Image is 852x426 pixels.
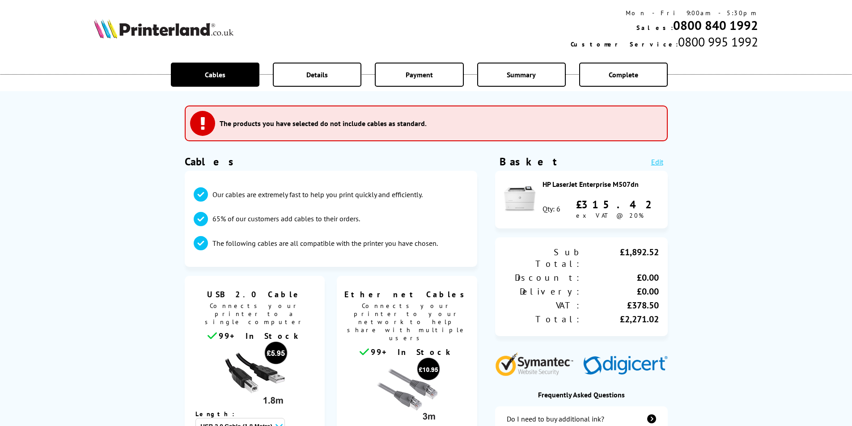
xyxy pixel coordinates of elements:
img: Digicert [583,356,668,376]
div: £0.00 [581,272,659,283]
span: Customer Service: [571,40,678,48]
div: Basket [500,155,558,169]
img: Ethernet cable [373,357,441,424]
img: Printerland Logo [94,19,233,38]
div: £2,271.02 [581,313,659,325]
div: Frequently Asked Questions [495,390,668,399]
span: Cables [205,70,225,79]
p: 65% of our customers add cables to their orders. [212,214,360,224]
div: £378.50 [581,299,659,311]
div: HP LaserJet Enterprise M507dn [543,180,659,189]
img: usb cable [221,341,288,408]
span: Connects your printer to a single computer [189,299,321,330]
div: Delivery: [504,286,581,297]
span: 99+ In Stock [371,347,454,357]
span: Payment [406,70,433,79]
div: VAT: [504,299,581,311]
div: Total: [504,313,581,325]
span: USB 2.0 Cable [191,289,318,299]
div: Discount: [504,272,581,283]
img: Symantec Website Security [495,350,580,376]
span: Summary [507,70,536,79]
p: The following cables are all compatible with the printer you have chosen. [212,238,438,248]
div: Sub Total: [504,246,581,270]
p: Our cables are extremely fast to help you print quickly and efficiently. [212,190,423,199]
a: Edit [651,157,663,166]
span: Length: [195,410,243,418]
span: Complete [609,70,638,79]
div: £0.00 [581,286,659,297]
span: Sales: [636,24,673,32]
span: Details [306,70,328,79]
h1: Cables [185,155,477,169]
a: 0800 840 1992 [673,17,758,34]
div: Do I need to buy additional ink? [507,414,604,423]
div: £1,892.52 [581,246,659,270]
span: Ethernet Cables [343,289,471,299]
span: 0800 995 1992 [678,34,758,50]
span: 99+ In Stock [219,331,302,341]
div: £315.42 [576,198,659,211]
h3: The products you have selected do not include cables as standard. [220,119,427,128]
div: Mon - Fri 9:00am - 5:30pm [571,9,758,17]
img: HP LaserJet Enterprise M507dn [504,183,535,215]
div: Qty: 6 [543,204,560,213]
span: ex VAT @ 20% [576,211,644,219]
span: Connects your printer to your network to help share with multiple users [341,299,473,346]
